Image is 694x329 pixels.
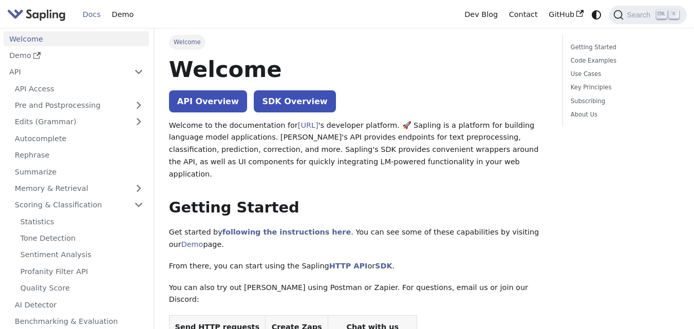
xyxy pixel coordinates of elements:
[609,6,686,24] button: Search (Ctrl+K)
[222,228,351,236] a: following the instructions here
[15,281,149,296] a: Quality Score
[15,247,149,262] a: Sentiment Analysis
[169,35,205,49] span: Welcome
[571,56,676,66] a: Code Examples
[15,264,149,279] a: Profanity Filter API
[589,7,604,22] button: Switch between dark and light mode (currently system mode)
[571,43,676,52] a: Getting Started
[7,7,69,22] a: Sapling.ai
[9,131,149,146] a: Autocomplete
[571,96,676,106] a: Subscribing
[15,231,149,246] a: Tone Detection
[4,48,149,63] a: Demo
[9,198,149,212] a: Scoring & Classification
[9,114,149,129] a: Edits (Grammar)
[571,83,676,92] a: Key Principles
[106,7,139,23] a: Demo
[169,55,548,83] h1: Welcome
[543,7,589,23] a: GitHub
[169,35,548,49] nav: Breadcrumbs
[15,214,149,229] a: Statistics
[169,199,548,217] h2: Getting Started
[4,31,149,46] a: Welcome
[169,282,548,306] p: You can also try out [PERSON_NAME] using Postman or Zapier. For questions, email us or join our D...
[181,240,203,248] a: Demo
[9,297,149,312] a: AI Detector
[624,11,657,19] span: Search
[9,148,149,163] a: Rephrase
[9,314,149,329] a: Benchmarking & Evaluation
[329,262,368,270] a: HTTP API
[169,226,548,251] p: Get started by . You can see some of these capabilities by visiting our page.
[459,7,503,23] a: Dev Blog
[571,69,676,79] a: Use Cases
[9,181,149,196] a: Memory & Retrieval
[571,110,676,120] a: About Us
[169,120,548,181] p: Welcome to the documentation for 's developer platform. 🚀 Sapling is a platform for building lang...
[7,7,66,22] img: Sapling.ai
[128,65,149,80] button: Collapse sidebar category 'API'
[9,81,149,96] a: API Access
[375,262,392,270] a: SDK
[669,10,679,19] kbd: K
[254,90,335,112] a: SDK Overview
[169,260,548,273] p: From there, you can start using the Sapling or .
[503,7,543,23] a: Contact
[9,164,149,179] a: Summarize
[4,65,128,80] a: API
[298,121,318,129] a: [URL]
[77,7,106,23] a: Docs
[169,90,247,112] a: API Overview
[9,98,149,113] a: Pre and Postprocessing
